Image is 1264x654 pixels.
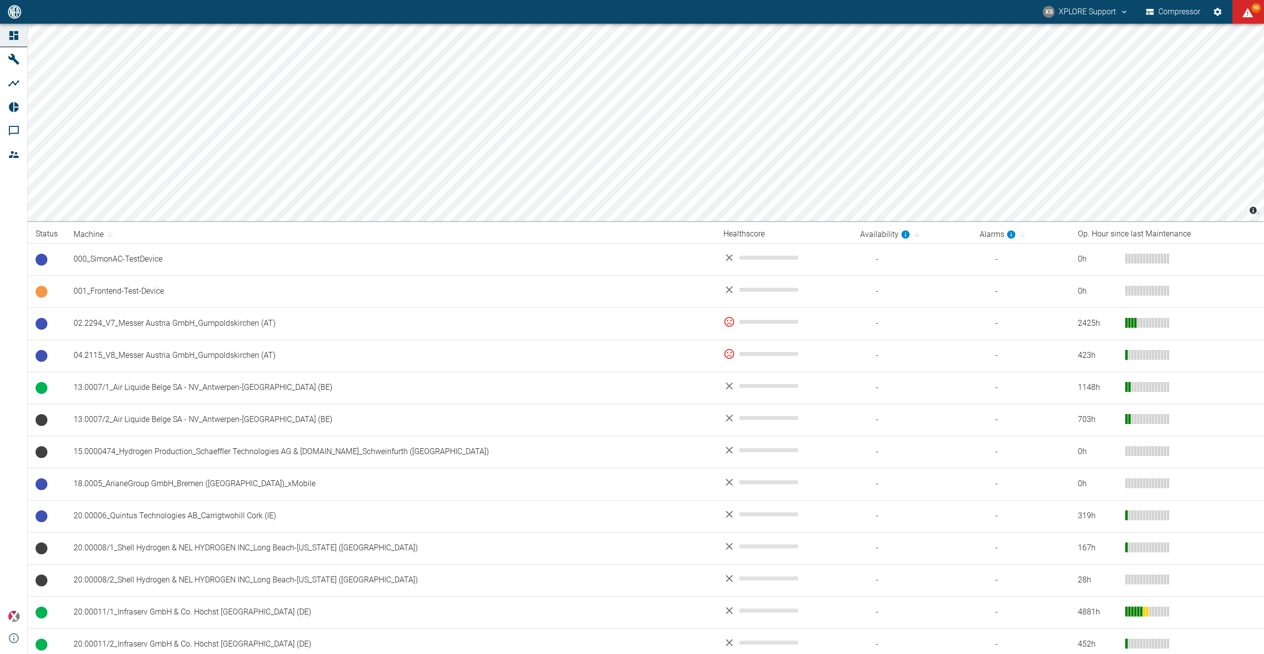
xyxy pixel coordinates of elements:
span: - [860,254,963,265]
span: Running [36,382,47,394]
div: 167 h [1078,542,1117,554]
td: 001_Frontend-Test-Device [66,275,715,308]
div: 452 h [1078,639,1117,650]
th: Status [28,225,66,243]
span: - [860,318,963,329]
span: - [980,607,1062,618]
span: - [980,478,1062,490]
div: calculated for the last 7 days [860,229,910,240]
span: - [860,478,963,490]
img: logo [7,5,22,18]
td: 000_SimonAC-TestDevice [66,243,715,275]
span: No Data [36,575,47,586]
td: 02.2294_V7_Messer Austria GmbH_Gumpoldskirchen (AT) [66,308,715,340]
span: - [860,575,963,586]
span: - [860,607,963,618]
span: - [980,510,1062,522]
span: Ready to run [36,478,47,490]
span: Running [36,639,47,651]
span: - [980,639,1062,650]
span: No Data [36,446,47,458]
div: No data [723,380,844,392]
div: 0 h [1078,254,1117,265]
span: No Data [36,542,47,554]
span: Ready to run [36,254,47,266]
span: - [980,414,1062,425]
canvas: Map [28,24,1264,221]
div: 0 h [1078,286,1117,297]
div: 0 % [723,348,844,360]
td: 13.0007/1_Air Liquide Belge SA - NV_Antwerpen-[GEOGRAPHIC_DATA] (BE) [66,372,715,404]
span: Ready to run [36,510,47,522]
div: 0 h [1078,478,1117,490]
div: No data [723,444,844,456]
span: No Data [36,414,47,426]
div: XS [1043,6,1055,18]
td: 20.00011/1_Infraserv GmbH & Co. Höchst [GEOGRAPHIC_DATA] (DE) [66,596,715,628]
div: 0 h [1078,446,1117,458]
span: - [860,639,963,650]
th: Healthscore [715,225,852,243]
div: No data [723,508,844,520]
td: 20.00006_Quintus Technologies AB_Carrigtwohill Cork (IE) [66,500,715,532]
td: 04.2115_V8_Messer Austria GmbH_Gumpoldskirchen (AT) [66,340,715,372]
div: 1148 h [1078,382,1117,393]
span: - [860,286,963,297]
div: No data [723,476,844,488]
div: 319 h [1078,510,1117,522]
div: No data [723,252,844,264]
div: No data [723,637,844,649]
div: No data [723,605,844,616]
div: No data [723,412,844,424]
span: Idle Mode [36,286,47,298]
img: Xplore Logo [8,611,20,622]
div: calculated for the last 7 days [980,229,1016,240]
div: 423 h [1078,350,1117,361]
th: Op. Hour since last Maintenance [1070,225,1264,243]
td: 15.0000474_Hydrogen Production_Schaeffler Technologies AG & [DOMAIN_NAME]_Schweinfurth ([GEOGRAPH... [66,436,715,468]
td: 20.00008/2_Shell Hydrogen & NEL HYDROGEN INC_Long Beach-[US_STATE] ([GEOGRAPHIC_DATA]) [66,564,715,596]
span: - [980,254,1062,265]
button: Compressor [1144,3,1203,21]
span: - [860,510,963,522]
span: - [860,350,963,361]
span: Ready to run [36,318,47,330]
span: - [980,318,1062,329]
div: 703 h [1078,414,1117,425]
div: No data [723,540,844,552]
span: - [980,350,1062,361]
div: No data [723,573,844,584]
div: 4881 h [1078,607,1117,618]
span: - [860,446,963,458]
span: - [980,542,1062,554]
span: - [980,446,1062,458]
span: 90 [1251,3,1261,13]
td: 20.00008/1_Shell Hydrogen & NEL HYDROGEN INC_Long Beach-[US_STATE] ([GEOGRAPHIC_DATA]) [66,532,715,564]
div: 28 h [1078,575,1117,586]
span: - [980,382,1062,393]
button: Settings [1209,3,1226,21]
span: - [980,575,1062,586]
td: 18.0005_ArianeGroup GmbH_Bremen ([GEOGRAPHIC_DATA])_xMobile [66,468,715,500]
button: compressors@neaxplore.com [1041,3,1130,21]
span: Running [36,607,47,618]
span: Machine [74,229,117,240]
div: 0 % [723,316,844,328]
div: No data [723,284,844,296]
span: - [860,414,963,425]
div: 2425 h [1078,318,1117,329]
span: Ready to run [36,350,47,362]
td: 13.0007/2_Air Liquide Belge SA - NV_Antwerpen-[GEOGRAPHIC_DATA] (BE) [66,404,715,436]
span: - [980,286,1062,297]
span: - [860,382,963,393]
span: - [860,542,963,554]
